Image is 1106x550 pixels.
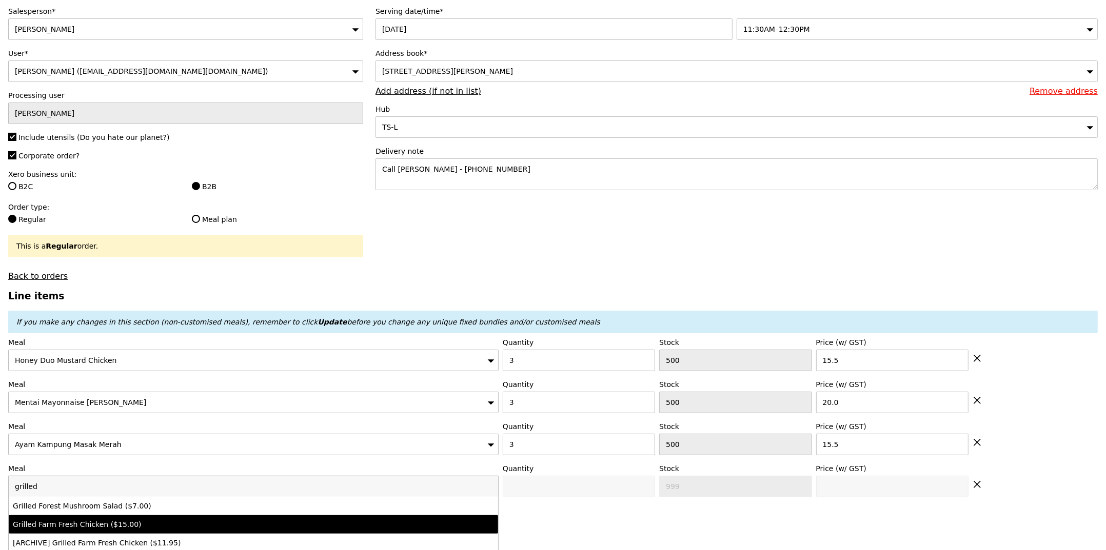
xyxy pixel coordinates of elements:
[15,440,122,449] span: Ayam Kampung Masak Merah
[816,337,969,348] label: Price (w/ GST)
[8,214,180,225] label: Regular
[816,463,969,474] label: Price (w/ GST)
[8,421,499,432] label: Meal
[8,181,180,192] label: B2C
[18,152,80,160] span: Corporate order?
[376,18,733,40] input: Serving date
[659,421,812,432] label: Stock
[816,421,969,432] label: Price (w/ GST)
[659,463,812,474] label: Stock
[376,146,1098,156] label: Delivery note
[376,6,1098,16] label: Serving date/time*
[8,133,16,141] input: Include utensils (Do you hate our planet?)
[376,48,1098,58] label: Address book*
[15,398,146,406] span: Mentai Mayonnaise [PERSON_NAME]
[503,463,655,474] label: Quantity
[8,169,363,179] label: Xero business unit:
[16,241,355,251] div: This is a order.
[46,242,77,250] b: Regular
[8,215,16,223] input: Regular
[15,356,116,364] span: Honey Duo Mustard Chicken
[8,526,1098,536] h4: Unique Fixed Bundles
[13,519,373,529] div: Grilled Farm Fresh Chicken ($15.00)
[1030,86,1098,96] a: Remove address
[8,182,16,190] input: B2C
[382,67,513,75] span: [STREET_ADDRESS][PERSON_NAME]
[382,123,398,131] span: TS-L
[816,379,969,390] label: Price (w/ GST)
[192,181,363,192] label: B2B
[192,214,363,225] label: Meal plan
[8,337,499,348] label: Meal
[503,337,655,348] label: Quantity
[743,25,810,33] span: 11:30AM–12:30PM
[376,86,481,96] a: Add address (if not in list)
[8,291,1098,301] h3: Line items
[376,104,1098,114] label: Hub
[659,337,812,348] label: Stock
[503,379,655,390] label: Quantity
[13,538,373,548] div: [ARCHIVE] Grilled Farm Fresh Chicken ($11.95)
[8,202,363,212] label: Order type:
[8,271,68,281] a: Back to orders
[503,421,655,432] label: Quantity
[16,318,600,326] em: If you make any changes in this section (non-customised meals), remember to click before you chan...
[13,501,373,511] div: Grilled Forest Mushroom Salad ($7.00)
[15,25,74,33] span: [PERSON_NAME]
[192,182,200,190] input: B2B
[8,379,499,390] label: Meal
[8,90,363,100] label: Processing user
[15,67,268,75] span: [PERSON_NAME] ([EMAIL_ADDRESS][DOMAIN_NAME][DOMAIN_NAME])
[8,6,363,16] label: Salesperson*
[18,133,169,141] span: Include utensils (Do you hate our planet?)
[8,48,363,58] label: User*
[8,463,499,474] label: Meal
[318,318,347,326] b: Update
[659,379,812,390] label: Stock
[192,215,200,223] input: Meal plan
[8,151,16,159] input: Corporate order?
